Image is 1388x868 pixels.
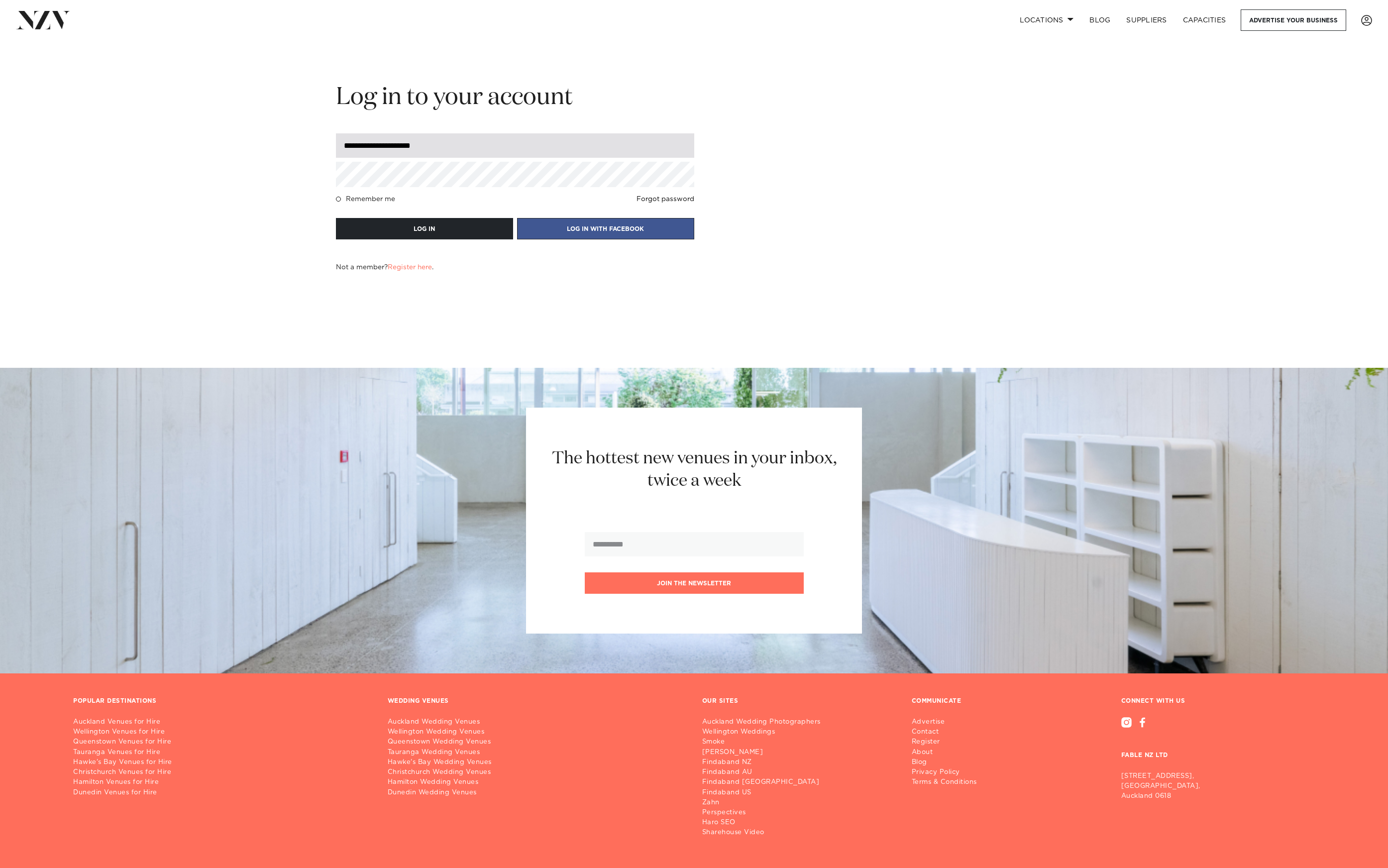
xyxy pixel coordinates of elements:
a: Queenstown Venues for Hire [73,737,372,747]
a: Forgot password [637,195,694,203]
button: LOG IN WITH FACEBOOK [517,218,694,239]
button: LOG IN [336,218,513,239]
a: Hamilton Venues for Hire [73,777,372,787]
a: Findaband NZ [702,758,829,767]
a: Locations [1012,9,1081,31]
a: SUPPLIERS [1118,9,1174,31]
a: Findaband AU [702,767,829,777]
a: Advertise your business [1241,9,1346,31]
a: Christchurch Venues for Hire [73,767,372,777]
a: Queenstown Wedding Venues [388,737,686,747]
a: Findaband US [702,788,829,798]
a: Register here [388,264,432,271]
h4: Not a member? . [336,263,433,271]
h3: WEDDING VENUES [388,697,449,705]
a: Register [912,737,985,747]
a: Capacities [1175,9,1234,31]
a: About [912,748,985,758]
a: Advertise [912,717,985,727]
a: Perspectives [702,808,829,818]
h2: The hottest new venues in your inbox, twice a week [539,447,849,492]
a: Dunedin Wedding Venues [388,788,686,798]
a: Hawke's Bay Wedding Venues [388,758,686,767]
img: nzv-logo.png [16,11,70,29]
a: Auckland Venues for Hire [73,717,372,727]
a: Findaband [GEOGRAPHIC_DATA] [702,777,829,787]
a: Christchurch Wedding Venues [388,767,686,777]
a: Auckland Wedding Photographers [702,717,829,727]
a: Blog [912,758,985,767]
a: Wellington Weddings [702,727,829,737]
a: Wellington Venues for Hire [73,727,372,737]
a: Wellington Wedding Venues [388,727,686,737]
h3: CONNECT WITH US [1121,697,1315,705]
a: Terms & Conditions [912,777,985,787]
a: LOG IN WITH FACEBOOK [517,224,694,233]
h3: POPULAR DESTINATIONS [73,697,156,705]
a: Zahn [702,798,829,808]
a: Sharehouse Video [702,828,829,838]
a: Dunedin Venues for Hire [73,788,372,798]
a: BLOG [1081,9,1118,31]
h3: COMMUNICATE [912,697,961,705]
a: Hamilton Wedding Venues [388,777,686,787]
a: Haro SEO [702,818,829,828]
p: [STREET_ADDRESS], [GEOGRAPHIC_DATA], Auckland 0618 [1121,771,1315,801]
a: Smoke [702,737,829,747]
h4: Remember me [346,195,395,203]
h3: OUR SITES [702,697,739,705]
a: Auckland Wedding Venues [388,717,686,727]
a: Privacy Policy [912,767,985,777]
a: Tauranga Wedding Venues [388,748,686,758]
h3: FABLE NZ LTD [1121,728,1315,767]
h2: Log in to your account [336,82,694,113]
a: Contact [912,727,985,737]
button: Join the newsletter [585,572,804,594]
a: Tauranga Venues for Hire [73,748,372,758]
a: Hawke's Bay Venues for Hire [73,758,372,767]
a: [PERSON_NAME] [702,748,829,758]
